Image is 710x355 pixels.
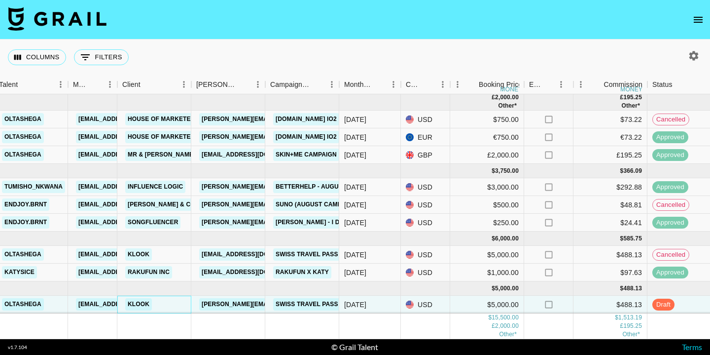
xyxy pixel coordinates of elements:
div: 1,513.19 [618,314,642,322]
a: Oltashega [2,113,44,125]
div: Jul '25 [344,115,366,124]
a: Oltashega [2,149,44,161]
div: USD [401,296,450,314]
div: $488.13 [573,296,647,314]
span: € 73.22 [621,102,640,109]
a: Terms [682,342,702,352]
div: 195.25 [623,93,642,102]
div: EUR [401,128,450,146]
button: Sort [590,78,603,91]
div: $ [492,235,495,243]
button: open drawer [688,10,708,30]
a: [PERSON_NAME][EMAIL_ADDRESS][PERSON_NAME][DOMAIN_NAME] [199,181,411,193]
div: Booking Price [479,75,522,94]
a: Klook [125,248,152,261]
div: Client [122,75,141,94]
a: Klook [125,298,152,311]
a: Oltashega [2,298,44,311]
span: approved [652,218,688,228]
span: approved [652,133,688,142]
div: USD [401,214,450,232]
img: Grail Talent [8,7,106,31]
div: money [620,86,642,92]
div: Booker [191,75,265,94]
div: Status [652,75,673,94]
div: Aug '25 [344,200,366,210]
a: [PERSON_NAME] & Co LLC [125,198,211,211]
div: $ [620,284,624,293]
a: Betterhelp - August [273,181,349,193]
div: $48.81 [573,196,647,214]
div: Month Due [339,75,401,94]
a: [EMAIL_ADDRESS][DOMAIN_NAME] [199,266,310,278]
span: approved [652,151,688,160]
div: $ [492,284,495,293]
div: £ [620,93,624,102]
a: House of Marketers [125,131,202,143]
div: Sep '25 [344,250,366,260]
div: 195.25 [623,322,642,330]
a: [EMAIL_ADDRESS][DOMAIN_NAME] [199,149,310,161]
div: 15,500.00 [492,314,519,322]
a: [EMAIL_ADDRESS][DOMAIN_NAME] [76,113,186,125]
a: Oltashega [2,248,44,261]
a: [EMAIL_ADDRESS][DOMAIN_NAME] [76,248,186,261]
button: Menu [53,77,68,92]
div: Expenses: Remove Commission? [524,75,573,94]
div: $97.63 [573,264,647,281]
div: GBP [401,146,450,164]
a: [EMAIL_ADDRESS][DOMAIN_NAME] [76,131,186,143]
div: USD [401,196,450,214]
div: Currency [406,75,422,94]
button: Sort [543,78,557,91]
button: Sort [311,78,324,91]
button: Menu [386,77,401,92]
a: [EMAIL_ADDRESS][DOMAIN_NAME] [76,149,186,161]
a: Influence Logic [125,181,185,193]
div: Month Due [344,75,372,94]
button: Menu [573,77,588,92]
div: 366.09 [623,167,642,175]
div: $ [492,167,495,175]
a: [PERSON_NAME][EMAIL_ADDRESS][PERSON_NAME][DOMAIN_NAME] [199,198,411,211]
a: tumisho_nkwana [2,181,65,193]
div: £ [620,322,624,330]
a: [PERSON_NAME][EMAIL_ADDRESS][DOMAIN_NAME] [199,131,360,143]
span: draft [652,300,674,310]
a: [EMAIL_ADDRESS][DOMAIN_NAME] [76,198,186,211]
div: Oct '25 [344,300,366,310]
div: $750.00 [450,111,524,128]
div: 5,000.00 [495,284,519,293]
button: Menu [177,77,191,92]
span: cancelled [653,250,689,260]
a: [EMAIL_ADDRESS][DOMAIN_NAME] [76,266,186,278]
a: Skin+Me Campaign [273,149,339,161]
div: $1,000.00 [450,264,524,281]
div: Sep '25 [344,268,366,277]
a: [PERSON_NAME][EMAIL_ADDRESS][DOMAIN_NAME] [199,298,360,311]
div: $3,000.00 [450,178,524,196]
a: Rakufun Inc [125,266,172,278]
button: Menu [103,77,117,92]
button: Sort [89,78,103,91]
div: $73.22 [573,111,647,128]
a: [EMAIL_ADDRESS][DOMAIN_NAME] [199,248,310,261]
div: © Grail Talent [331,342,378,352]
div: USD [401,264,450,281]
a: Oltashega [2,131,44,143]
button: Menu [324,77,339,92]
a: [DOMAIN_NAME] IO2 [273,113,339,125]
button: Menu [250,77,265,92]
div: £ [492,322,495,330]
span: approved [652,183,688,192]
span: € 750.00 [499,331,517,338]
span: € 750.00 [498,102,517,109]
div: Commission [603,75,642,94]
div: Aug '25 [344,218,366,228]
div: £ [492,93,495,102]
div: £2,000.00 [450,146,524,164]
div: money [500,86,523,92]
a: House of Marketers [125,113,202,125]
div: $488.13 [573,246,647,264]
a: [PERSON_NAME][EMAIL_ADDRESS][DOMAIN_NAME] [199,216,360,229]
